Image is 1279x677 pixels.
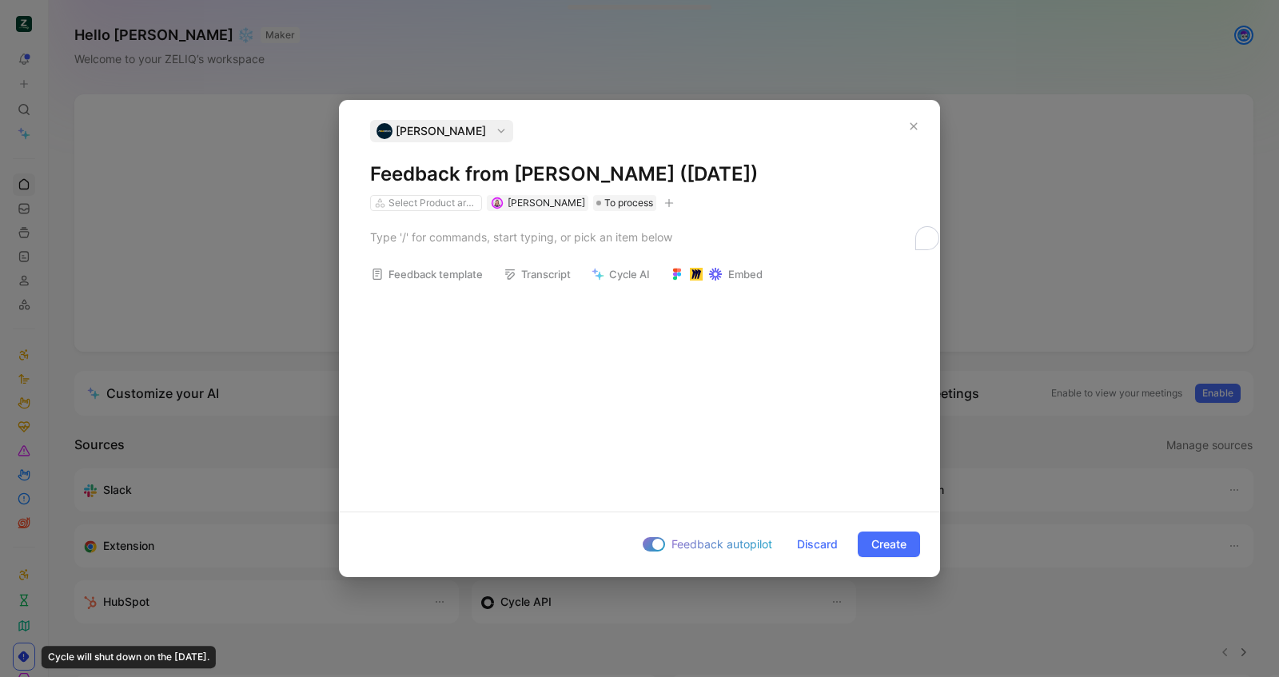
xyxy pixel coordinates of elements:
[492,198,501,207] img: avatar
[797,535,838,554] span: Discard
[508,197,585,209] span: [PERSON_NAME]
[593,195,656,211] div: To process
[364,263,490,285] button: Feedback template
[584,263,657,285] button: Cycle AI
[671,535,772,554] span: Feedback autopilot
[638,534,777,555] button: Feedback autopilot
[396,121,486,141] span: [PERSON_NAME]
[604,195,653,211] span: To process
[377,123,392,139] img: logo
[663,263,770,285] button: Embed
[370,161,909,187] h1: Feedback from [PERSON_NAME] ([DATE])
[871,535,906,554] span: Create
[496,263,578,285] button: Transcript
[858,532,920,557] button: Create
[388,195,478,211] div: Select Product areas
[370,120,513,142] button: logo[PERSON_NAME]
[783,532,851,557] button: Discard
[340,211,939,263] div: To enrich screen reader interactions, please activate Accessibility in Grammarly extension settings
[42,646,216,668] div: Cycle will shut down on the [DATE].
